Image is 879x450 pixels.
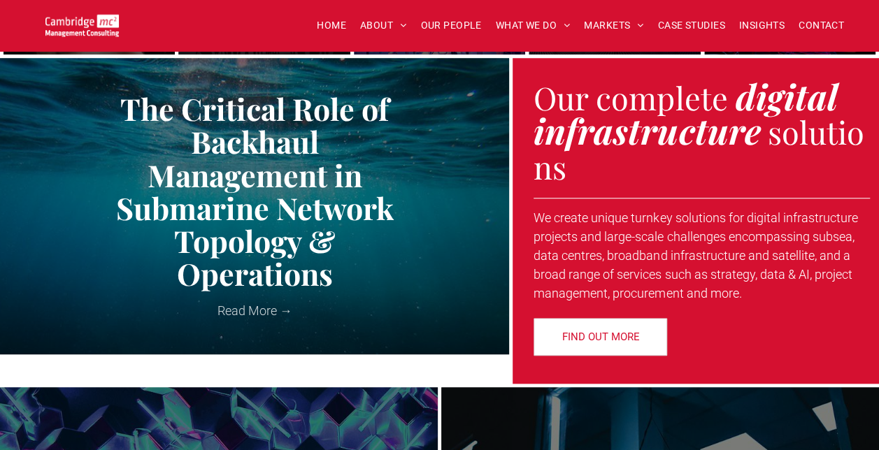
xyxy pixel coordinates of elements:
[489,15,578,36] a: WHAT WE DO
[651,15,732,36] a: CASE STUDIES
[732,15,792,36] a: INSIGHTS
[534,110,864,187] span: solutions
[792,15,851,36] a: CONTACT
[534,318,667,356] a: FIND OUT MORE
[10,92,499,291] a: The Critical Role of Backhaul Management in Submarine Network Topology & Operations
[45,14,119,37] img: Go to Homepage
[353,15,414,36] a: ABOUT
[310,15,353,36] a: HOME
[413,15,488,36] a: OUR PEOPLE
[534,107,760,154] strong: infrastructure
[10,301,499,320] a: Read More →
[562,319,640,354] span: FIND OUT MORE
[534,210,857,300] span: We create unique turnkey solutions for digital infrastructure projects and large-scale challenges...
[577,15,650,36] a: MARKETS
[45,16,119,31] a: Your Business Transformed | Cambridge Management Consulting
[735,73,837,119] strong: digital
[534,76,727,118] span: Our complete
